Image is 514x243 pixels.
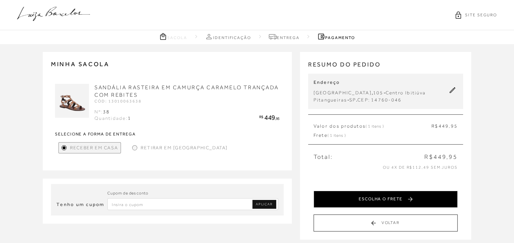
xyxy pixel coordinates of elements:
img: SANDÁLIA RASTEIRA EM CAMURÇA CARAMELO TRANÇADA COM REBITES [55,84,89,118]
span: Valor dos produtos [314,123,384,130]
span: 1 [128,115,131,121]
span: Pitangueiras [314,97,347,102]
span: R$449,95 [424,153,458,161]
span: APLICAR [256,202,272,207]
span: 105 [373,90,384,95]
span: SP [349,97,356,102]
span: R$ [431,123,438,129]
strong: Selecione a forma de entrega [55,132,280,136]
a: Pagamento [317,32,355,41]
div: - . [314,96,426,104]
div: Nº: [94,109,131,115]
a: Sacola [159,32,187,41]
a: SANDÁLIA RASTEIRA EM CAMURÇA CARAMELO TRANÇADA COM REBITES [94,85,279,98]
h2: RESUMO DO PEDIDO [308,60,463,74]
a: Entrega [269,32,299,41]
span: CÓD: 13010063638 [94,99,142,104]
span: Total: [314,153,333,161]
span: [GEOGRAPHIC_DATA] [314,90,372,95]
span: Centro Ibitiúva [385,90,426,95]
span: ou 4x de R$112,49 sem juros [383,165,458,170]
div: , - [314,89,426,96]
span: CEP: [357,97,370,102]
span: ,95 [449,123,458,129]
span: SITE SEGURO [465,12,497,18]
span: Receber em Casa [70,144,118,151]
span: 449 [438,123,449,129]
button: Voltar [314,214,458,231]
h2: MINHA SACOLA [51,60,284,68]
div: Quantidade: [94,115,131,122]
a: Identificação [205,32,251,41]
span: 38 [103,109,110,114]
a: Aplicar Código [252,200,276,209]
span: R$ [259,115,263,119]
span: ,95 [275,116,280,120]
span: ( 1 itens ) [327,133,346,138]
span: 449 [264,114,275,121]
button: ESCOLHA O FRETE [314,191,458,208]
label: Cupom de desconto [107,190,148,197]
input: Inserir Código da Promoção [107,198,278,210]
span: Retirar em [GEOGRAPHIC_DATA] [141,144,228,151]
p: Endereço [314,79,426,86]
span: Frete [314,132,346,139]
span: ( 1 itens ) [366,124,384,129]
span: 14760-046 [371,97,402,102]
h3: Tenho um cupom [56,201,104,208]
